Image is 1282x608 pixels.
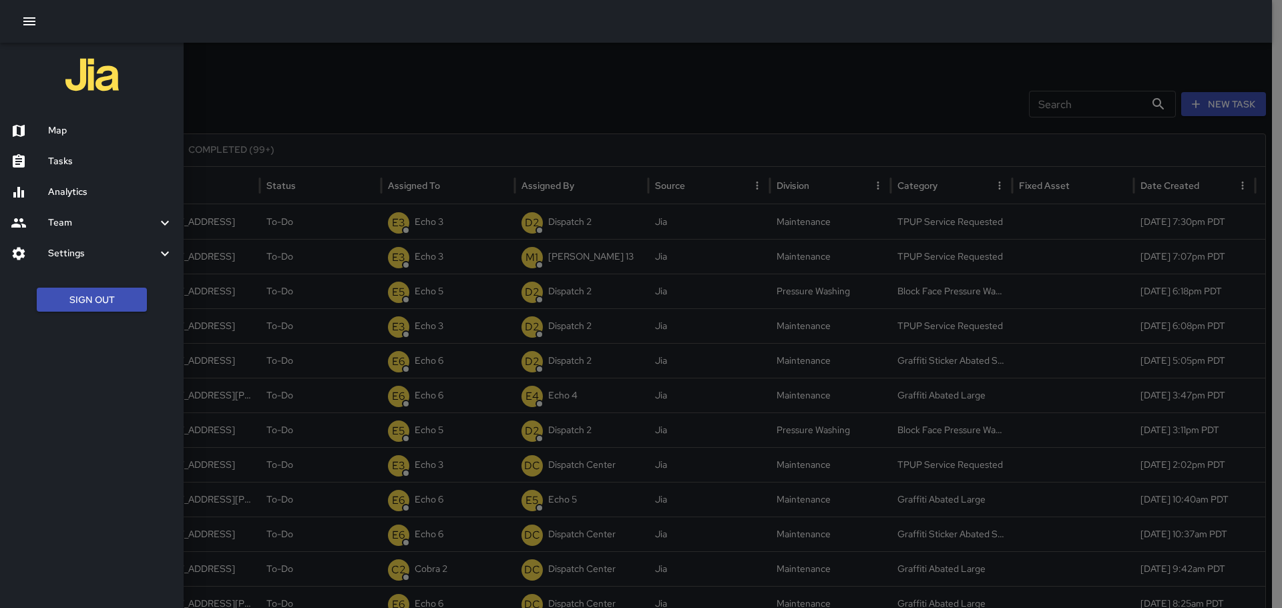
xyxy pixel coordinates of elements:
[48,123,173,138] h6: Map
[48,154,173,169] h6: Tasks
[48,185,173,200] h6: Analytics
[48,216,157,230] h6: Team
[48,246,157,261] h6: Settings
[65,48,119,101] img: jia-logo
[37,288,147,312] button: Sign Out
